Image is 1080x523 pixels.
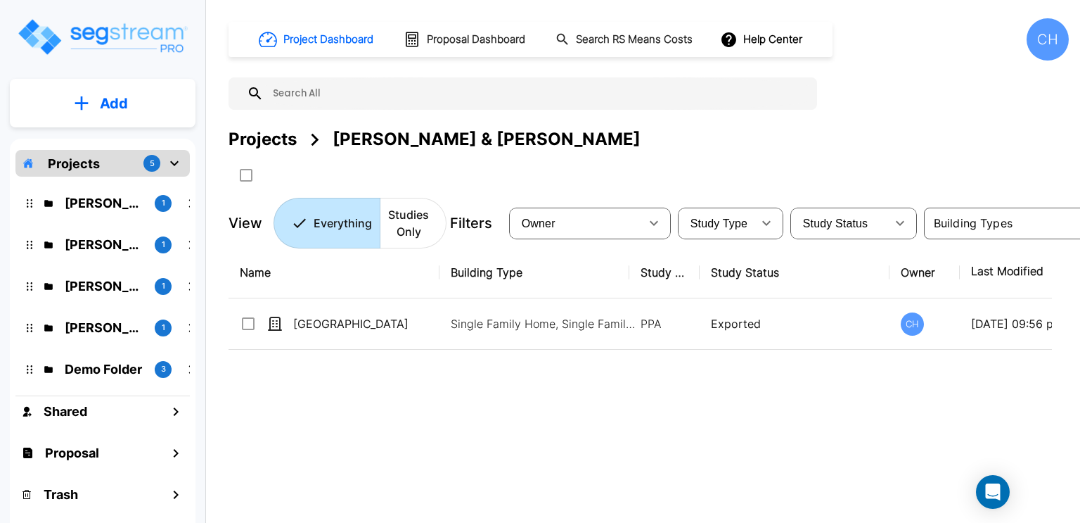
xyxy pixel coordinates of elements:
button: Search RS Means Costs [550,26,700,53]
p: Exported [711,315,878,332]
h1: Shared [44,402,87,421]
div: Open Intercom Messenger [976,475,1010,509]
h1: Trash [44,485,78,504]
h1: Proposal [45,443,99,462]
div: Platform [274,198,446,248]
p: Suzanne Moore [65,318,143,337]
h1: Proposal Dashboard [427,32,525,48]
button: SelectAll [232,161,260,189]
p: PPA [641,315,688,332]
h1: Project Dashboard [283,32,373,48]
p: Darren & Jessica Brown [65,194,143,213]
button: Help Center [717,26,808,53]
div: Select [512,203,640,243]
p: Randy Watkins [65,235,143,254]
p: Single Family Home, Single Family Home Site [451,315,641,332]
p: 5 [150,158,155,170]
div: Select [793,203,886,243]
button: Add [10,83,195,124]
p: 3 [161,363,166,375]
div: [PERSON_NAME] & [PERSON_NAME] [333,127,641,152]
p: Studies Only [388,206,429,240]
th: Study Status [700,247,889,298]
p: View [229,213,262,234]
button: Proposal Dashboard [398,25,533,54]
p: 1 [162,280,165,292]
p: Projects [48,154,100,173]
p: Mike Jenkins [65,277,143,296]
span: Study Type [690,218,747,229]
th: Building Type [439,247,629,298]
p: 1 [162,322,165,334]
div: Projects [229,127,297,152]
th: Owner [889,247,960,298]
p: [GEOGRAPHIC_DATA] [293,315,434,332]
th: Study Type [629,247,700,298]
div: CH [1027,18,1069,61]
span: Owner [522,218,555,229]
span: Study Status [803,218,868,229]
button: Everything [274,198,380,248]
p: Add [100,93,128,114]
p: Demo Folder [65,360,143,379]
p: Filters [450,213,492,234]
p: 1 [162,197,165,209]
input: Search All [264,77,810,110]
div: CH [901,313,924,336]
p: Everything [314,215,372,232]
th: Name [229,247,439,298]
h1: Search RS Means Costs [576,32,693,48]
p: 1 [162,239,165,251]
button: Project Dashboard [253,24,381,55]
button: Studies Only [380,198,446,248]
div: Select [681,203,752,243]
img: Logo [16,17,188,57]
